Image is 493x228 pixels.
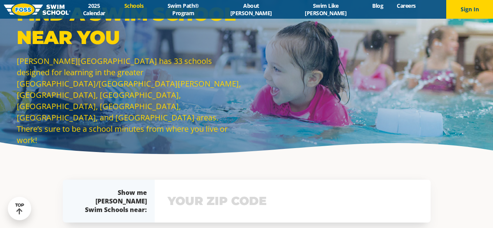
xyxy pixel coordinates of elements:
[78,188,147,214] div: Show me [PERSON_NAME] Swim Schools near:
[4,4,71,16] img: FOSS Swim School Logo
[17,55,243,146] p: [PERSON_NAME][GEOGRAPHIC_DATA] has 33 schools designed for learning in the greater [GEOGRAPHIC_DA...
[15,203,24,215] div: TOP
[17,2,243,49] p: Find a Swim School Near You
[71,2,118,17] a: 2025 Calendar
[216,2,286,17] a: About [PERSON_NAME]
[118,2,150,9] a: Schools
[166,190,420,212] input: YOUR ZIP CODE
[150,2,216,17] a: Swim Path® Program
[286,2,366,17] a: Swim Like [PERSON_NAME]
[390,2,422,9] a: Careers
[366,2,390,9] a: Blog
